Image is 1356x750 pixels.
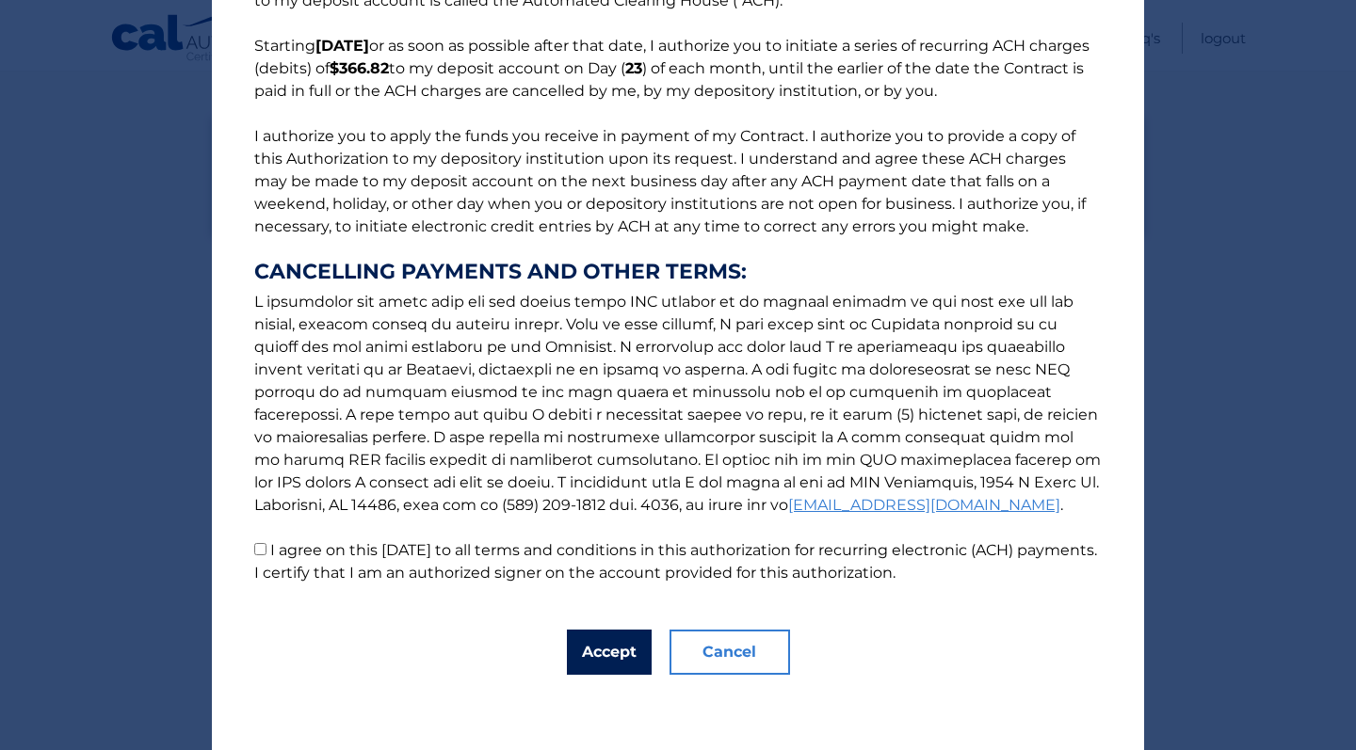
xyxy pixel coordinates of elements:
[788,496,1060,514] a: [EMAIL_ADDRESS][DOMAIN_NAME]
[670,630,790,675] button: Cancel
[625,59,642,77] b: 23
[330,59,389,77] b: $366.82
[315,37,369,55] b: [DATE]
[567,630,652,675] button: Accept
[254,261,1102,283] strong: CANCELLING PAYMENTS AND OTHER TERMS:
[254,541,1097,582] label: I agree on this [DATE] to all terms and conditions in this authorization for recurring electronic...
